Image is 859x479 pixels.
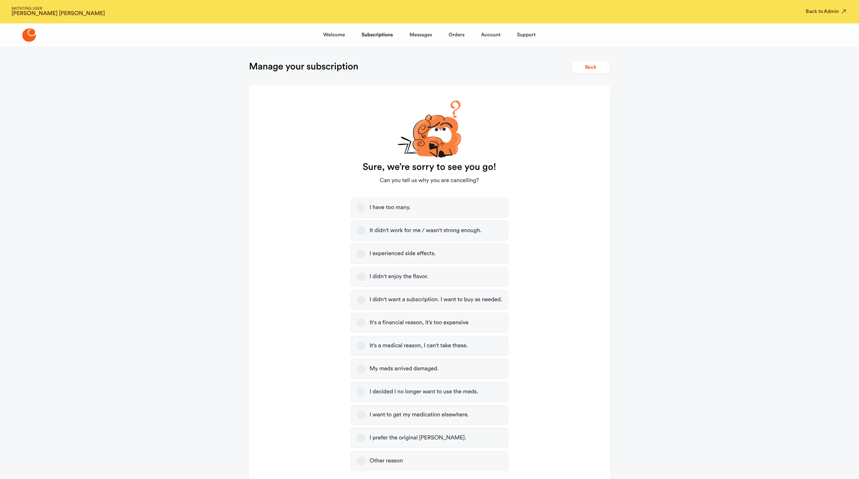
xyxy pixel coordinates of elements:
[12,11,105,17] strong: [PERSON_NAME] [PERSON_NAME]
[12,7,105,11] span: IMITATING USER
[357,411,365,419] button: I want to get my medication elsewhere.
[370,296,502,303] div: I didn't want a subscription. I want to buy as needed.
[370,388,478,396] div: I decided I no longer want to use the meds.
[362,26,393,44] a: Subscriptions
[370,227,482,234] div: It didn't work for me / wasn't strong enough.
[357,365,365,373] button: My meds arrived damaged.
[357,342,365,350] button: It's a medical reason, I can't take these.
[517,26,536,44] a: Support
[481,26,501,44] a: Account
[323,26,345,44] a: Welcome
[357,388,365,396] button: I decided I no longer want to use the meds.
[370,411,469,419] div: I want to get my medication elsewhere.
[370,273,428,280] div: I didn't enjoy the flavor.
[370,342,468,349] div: It's a medical reason, I can't take these.
[357,249,365,258] button: I experienced side effects.
[363,161,497,173] strong: Sure, we’re sorry to see you go!
[357,434,365,442] button: I prefer the original [PERSON_NAME].
[357,457,365,465] button: Other reason
[380,176,479,185] span: Can you tell us why you are cancelling?
[370,434,466,442] div: I prefer the original [PERSON_NAME].
[370,457,403,465] div: Other reason
[357,226,365,235] button: It didn't work for me / wasn't strong enough.
[449,26,465,44] a: Orders
[370,204,411,211] div: I have too many.
[370,250,436,257] div: I experienced side effects.
[249,61,358,72] h1: Manage your subscription
[370,365,439,372] div: My meds arrived damaged.
[357,318,365,327] button: It's a financial reason, it's too expensive
[370,319,469,326] div: It's a financial reason, it's too expensive
[397,98,462,158] img: cartoon-confuse-xvMLqgb5.svg
[572,61,610,74] button: Back
[357,295,365,304] button: I didn't want a subscription. I want to buy as needed.
[410,26,432,44] a: Messages
[357,203,365,212] button: I have too many.
[806,8,847,15] button: Back to Admin
[357,272,365,281] button: I didn't enjoy the flavor.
